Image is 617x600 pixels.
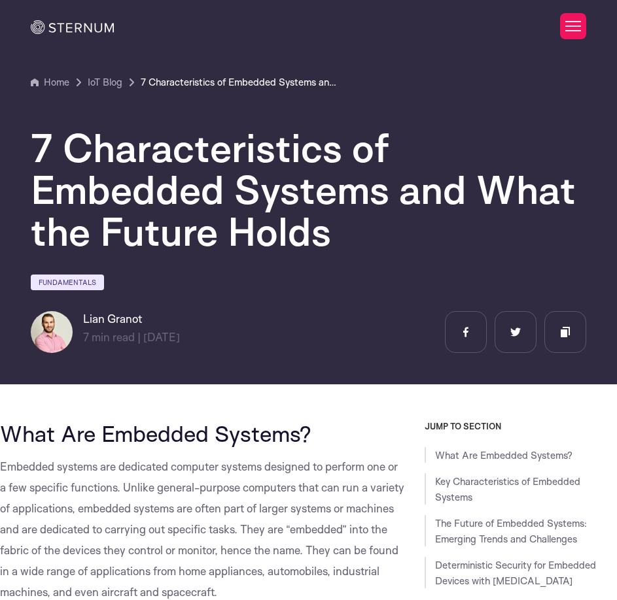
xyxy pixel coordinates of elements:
[435,559,596,587] a: Deterministic Security for Embedded Devices with [MEDICAL_DATA]
[435,475,580,503] a: Key Characteristics of Embedded Systems
[31,75,69,90] a: Home
[435,449,573,461] a: What Are Embedded Systems?
[560,13,586,39] button: Toggle Menu
[31,127,586,252] h1: 7 Characteristics of Embedded Systems and What the Future Holds
[141,75,337,90] a: 7 Characteristics of Embedded Systems and What the Future Holds
[88,75,122,90] a: IoT Blog
[435,517,587,545] a: The Future of Embedded Systems: Emerging Trends and Challenges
